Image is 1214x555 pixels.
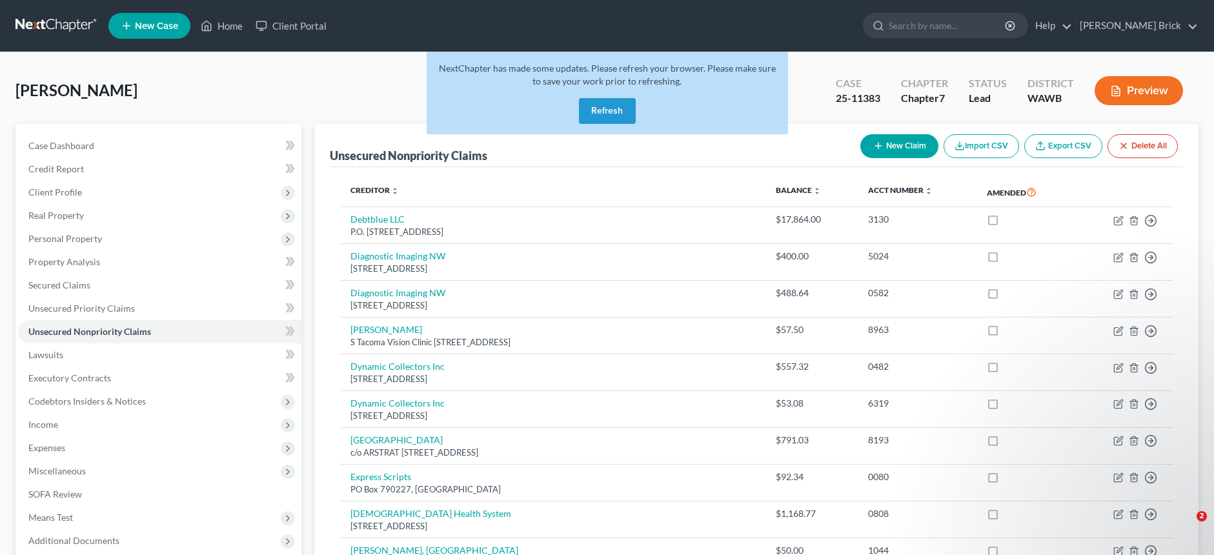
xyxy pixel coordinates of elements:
div: $488.64 [776,287,847,299]
div: $53.08 [776,397,847,410]
iframe: Intercom live chat [1170,511,1201,542]
div: Lead [969,91,1007,106]
a: Dynamic Collectors Inc [350,398,445,409]
div: 25-11383 [836,91,880,106]
span: SOFA Review [28,489,82,499]
a: [PERSON_NAME] [350,324,422,335]
div: $17,864.00 [776,213,847,226]
div: 6319 [868,397,967,410]
a: Case Dashboard [18,134,301,157]
span: Real Property [28,210,84,221]
div: 3130 [868,213,967,226]
a: SOFA Review [18,483,301,506]
a: Diagnostic Imaging NW [350,250,445,261]
span: 2 [1197,511,1207,521]
div: 5024 [868,250,967,263]
div: $791.03 [776,434,847,447]
div: $57.50 [776,323,847,336]
a: Acct Number unfold_more [868,185,933,195]
span: Credit Report [28,163,84,174]
span: Unsecured Nonpriority Claims [28,326,151,337]
button: New Claim [860,134,938,158]
span: Case Dashboard [28,140,94,151]
button: Delete All [1108,134,1178,158]
div: $557.32 [776,360,847,373]
span: NextChapter has made some updates. Please refresh your browser. Please make sure to save your wor... [439,63,776,86]
div: [STREET_ADDRESS] [350,299,755,312]
div: [STREET_ADDRESS] [350,373,755,385]
div: [STREET_ADDRESS] [350,520,755,532]
div: 8193 [868,434,967,447]
div: $1,168.77 [776,507,847,520]
a: Unsecured Priority Claims [18,297,301,320]
div: $400.00 [776,250,847,263]
span: 7 [939,92,945,104]
span: Unsecured Priority Claims [28,303,135,314]
span: New Case [135,21,178,31]
div: Unsecured Nonpriority Claims [330,148,487,163]
a: Home [194,14,249,37]
a: Export CSV [1024,134,1102,158]
span: Personal Property [28,233,102,244]
a: [DEMOGRAPHIC_DATA] Health System [350,508,511,519]
a: [GEOGRAPHIC_DATA] [350,434,443,445]
span: Secured Claims [28,279,90,290]
span: Executory Contracts [28,372,111,383]
span: Codebtors Insiders & Notices [28,396,146,407]
a: Credit Report [18,157,301,181]
i: unfold_more [813,187,821,195]
div: Chapter [901,76,948,91]
span: Additional Documents [28,535,119,546]
a: Executory Contracts [18,367,301,390]
a: Client Portal [249,14,333,37]
div: 0808 [868,507,967,520]
a: Lawsuits [18,343,301,367]
div: $92.34 [776,470,847,483]
div: c/o ARSTRAT [STREET_ADDRESS] [350,447,755,459]
div: PO Box 790227, [GEOGRAPHIC_DATA] [350,483,755,496]
a: Diagnostic Imaging NW [350,287,445,298]
div: 0080 [868,470,967,483]
input: Search by name... [889,14,1007,37]
div: District [1027,76,1074,91]
div: 0482 [868,360,967,373]
span: [PERSON_NAME] [15,81,137,99]
div: [STREET_ADDRESS] [350,263,755,275]
button: Refresh [579,98,636,124]
i: unfold_more [925,187,933,195]
div: P.O. [STREET_ADDRESS] [350,226,755,238]
a: [PERSON_NAME] Brick [1073,14,1198,37]
span: Client Profile [28,187,82,197]
button: Preview [1095,76,1183,105]
a: Help [1029,14,1072,37]
div: Status [969,76,1007,91]
a: Debtblue LLC [350,214,405,225]
a: Creditor unfold_more [350,185,399,195]
div: WAWB [1027,91,1074,106]
div: Chapter [901,91,948,106]
div: 8963 [868,323,967,336]
span: Means Test [28,512,73,523]
a: Balance unfold_more [776,185,821,195]
div: [STREET_ADDRESS] [350,410,755,422]
div: S Tacoma Vision Clinic [STREET_ADDRESS] [350,336,755,348]
a: Express Scripts [350,471,411,482]
a: Dynamic Collectors Inc [350,361,445,372]
button: Import CSV [944,134,1019,158]
span: Miscellaneous [28,465,86,476]
a: Property Analysis [18,250,301,274]
a: Secured Claims [18,274,301,297]
div: Case [836,76,880,91]
span: Expenses [28,442,65,453]
span: Property Analysis [28,256,100,267]
th: Amended [976,177,1075,207]
a: Unsecured Nonpriority Claims [18,320,301,343]
i: unfold_more [391,187,399,195]
div: 0582 [868,287,967,299]
span: Lawsuits [28,349,63,360]
span: Income [28,419,58,430]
